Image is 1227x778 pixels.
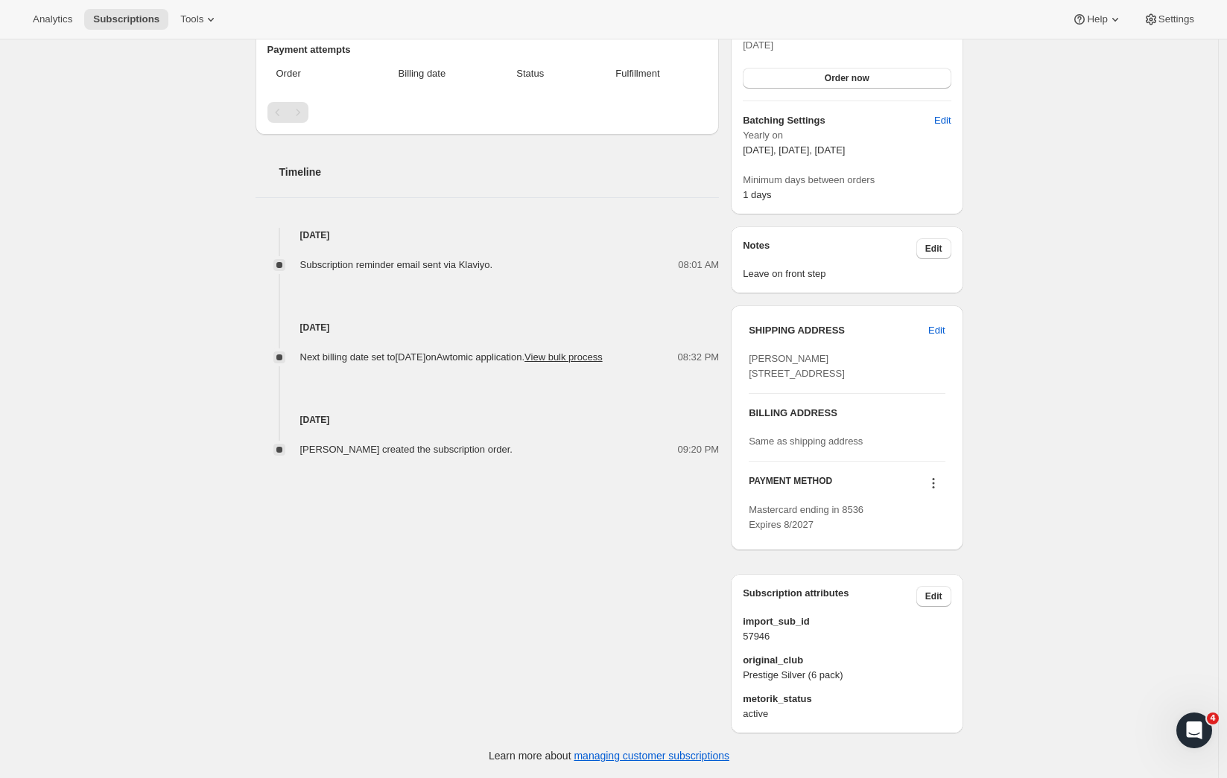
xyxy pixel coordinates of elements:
span: Edit [928,323,945,338]
span: 1 days [743,189,771,200]
h3: PAYMENT METHOD [749,475,832,495]
button: Edit [925,109,960,133]
h3: BILLING ADDRESS [749,406,945,421]
button: Subscriptions [84,9,168,30]
span: original_club [743,653,951,668]
h4: [DATE] [256,228,720,243]
span: Leave on front step [743,267,951,281]
span: Edit [925,590,942,602]
span: Subscriptions [93,13,159,25]
a: managing customer subscriptions [574,750,729,762]
button: Analytics [24,9,81,30]
span: metorik_status [743,692,951,707]
button: Settings [1135,9,1203,30]
span: Prestige Silver (6 pack) [743,668,951,683]
span: Order now [825,72,869,84]
th: Order [267,57,357,90]
span: Billing date [361,66,483,81]
span: Edit [934,113,951,128]
span: Same as shipping address [749,436,863,447]
span: 08:01 AM [678,258,719,272]
span: [PERSON_NAME] created the subscription order. [300,444,513,455]
span: Tools [180,13,203,25]
button: View bulk process [524,351,603,363]
nav: Pagination [267,102,708,123]
span: Settings [1158,13,1194,25]
span: [PERSON_NAME] [STREET_ADDRESS] [749,353,845,379]
h3: Subscription attributes [743,586,916,607]
span: 08:32 PM [678,350,720,365]
span: active [743,707,951,721]
span: [DATE], [DATE], [DATE] [743,144,845,156]
span: Mastercard ending in 8536 Expires 8/2027 [749,504,863,530]
button: Tools [171,9,227,30]
span: [DATE] [743,39,773,51]
span: 57946 [743,629,951,644]
span: Yearly on [743,128,951,143]
span: Status [492,66,568,81]
span: Help [1087,13,1107,25]
h2: Timeline [279,165,720,179]
span: import_sub_id [743,614,951,629]
button: Edit [916,238,951,259]
button: Order now [743,68,951,89]
span: Next billing date set to [DATE] on Awtomic application . [300,351,603,363]
span: Fulfillment [577,66,698,81]
span: Minimum days between orders [743,173,951,188]
h6: Batching Settings [743,113,934,128]
button: Edit [919,319,954,342]
button: Edit [916,586,951,607]
iframe: Intercom live chat [1176,712,1212,748]
span: Subscription reminder email sent via Klaviyo. [300,259,493,270]
button: Help [1063,9,1131,30]
span: 09:20 PM [678,442,720,457]
span: Analytics [33,13,72,25]
h3: SHIPPING ADDRESS [749,323,928,338]
h3: Notes [743,238,916,259]
span: Edit [925,243,942,255]
h4: [DATE] [256,320,720,335]
h4: [DATE] [256,412,720,427]
span: 4 [1207,712,1219,724]
h2: Payment attempts [267,42,708,57]
p: Learn more about [489,748,729,763]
